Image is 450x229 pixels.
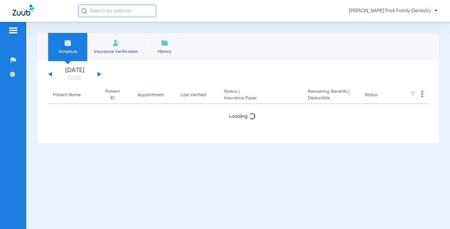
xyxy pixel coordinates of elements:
div: Last Verified [181,92,206,98]
div: Appointment [137,92,171,98]
th: Status | [219,86,303,104]
img: Schedule [64,39,72,47]
span: History [150,49,179,55]
img: History [161,39,168,47]
div: Appointment [137,92,164,98]
div: Patient ID [103,88,122,101]
img: Manual Insurance Verification [112,39,120,47]
img: group-dot-blue.svg [421,91,423,97]
a: [DATE] [56,75,93,81]
img: Search Icon [81,8,87,14]
span: Schedule [53,49,82,55]
th: Remaining Benefits | [303,86,360,104]
span: Deductible [308,95,355,101]
span: Insurance Payer [224,95,298,101]
div: Patient Name [53,92,81,98]
th: Status [360,86,402,104]
img: Zuub Logo [12,5,34,16]
span: Loading [229,114,247,119]
div: Patient ID [103,88,127,101]
span: Insurance Verification [92,49,140,55]
img: filter.svg [410,91,416,97]
span: [PERSON_NAME] Park Family Dentistry [349,8,437,14]
input: Search for patients [78,5,156,17]
div: Patient Name [53,92,93,98]
div: Last Verified [181,92,214,98]
img: hamburger-icon [8,27,18,34]
li: [DATE] [56,67,93,81]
